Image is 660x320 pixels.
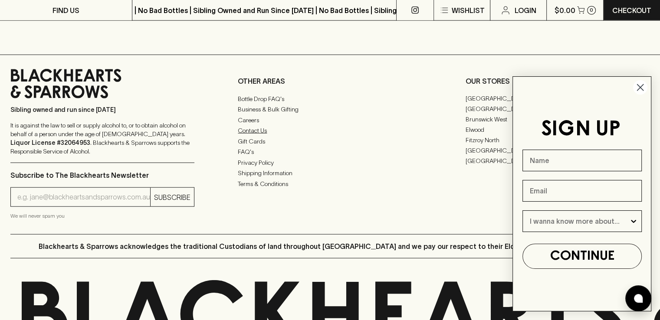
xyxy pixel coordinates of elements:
[612,5,651,16] p: Checkout
[522,180,642,202] input: Email
[10,212,194,220] p: We will never spam you
[451,5,484,16] p: Wishlist
[17,190,150,204] input: e.g. jane@blackheartsandsparrows.com.au
[466,114,558,124] a: Brunswick West
[238,104,422,114] a: Business & Bulk Gifting
[466,124,558,135] a: Elwood
[522,150,642,171] input: Name
[629,211,638,232] button: Show Options
[541,120,621,140] span: SIGN UP
[238,179,422,189] a: Terms & Conditions
[466,76,650,86] p: OUR STORES
[10,139,90,146] strong: Liquor License #32064953
[466,145,558,156] a: [GEOGRAPHIC_DATA]
[238,115,422,125] a: Careers
[10,121,194,156] p: It is against the law to sell or supply alcohol to, or to obtain alcohol on behalf of a person un...
[466,93,558,104] a: [GEOGRAPHIC_DATA]
[238,168,422,178] a: Shipping Information
[10,170,194,180] p: Subscribe to The Blackhearts Newsletter
[238,147,422,157] a: FAQ's
[522,244,642,269] button: CONTINUE
[514,5,536,16] p: Login
[238,125,422,136] a: Contact Us
[10,105,194,114] p: Sibling owned and run since [DATE]
[530,211,629,232] input: I wanna know more about...
[504,68,660,320] div: FLYOUT Form
[238,94,422,104] a: Bottle Drop FAQ's
[53,5,79,16] p: FIND US
[238,157,422,168] a: Privacy Policy
[590,8,593,13] p: 0
[466,104,558,114] a: [GEOGRAPHIC_DATA]
[154,192,190,202] p: SUBSCRIBE
[466,135,558,145] a: Fitzroy North
[238,136,422,147] a: Gift Cards
[39,241,622,251] p: Blackhearts & Sparrows acknowledges the traditional Custodians of land throughout [GEOGRAPHIC_DAT...
[555,5,575,16] p: $0.00
[633,80,648,95] button: Close dialog
[238,76,422,86] p: OTHER AREAS
[151,188,194,206] button: SUBSCRIBE
[634,294,643,303] img: bubble-icon
[466,156,558,166] a: [GEOGRAPHIC_DATA]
